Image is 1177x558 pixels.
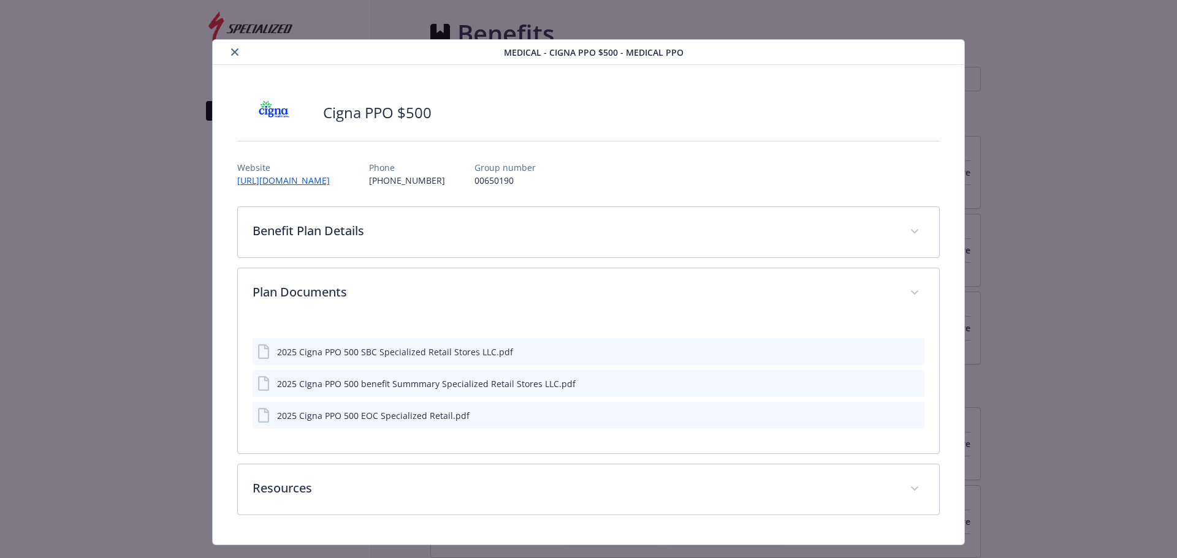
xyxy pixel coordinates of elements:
[908,345,920,358] button: preview file
[889,345,899,358] button: download file
[369,174,445,187] p: [PHONE_NUMBER]
[889,377,899,390] button: download file
[504,46,684,59] span: Medical - Cigna PPO $500 - Medical PPO
[253,222,896,240] p: Benefit Plan Details
[237,94,311,131] img: CIGNA
[474,174,536,187] p: 00650190
[474,161,536,174] p: Group number
[238,207,940,257] div: Benefit Plan Details
[889,409,899,422] button: download file
[227,45,242,59] button: close
[238,464,940,515] div: Resources
[237,175,340,186] a: [URL][DOMAIN_NAME]
[277,345,513,358] div: 2025 Cigna PPO 500 SBC Specialized Retail Stores LLC.pdf
[253,479,896,497] p: Resources
[277,409,470,422] div: 2025 Cigna PPO 500 EOC Specialized Retail.pdf
[238,268,940,319] div: Plan Documents
[323,102,432,123] h2: Cigna PPO $500
[908,409,920,422] button: preview file
[237,161,340,174] p: Website
[908,377,920,390] button: preview file
[369,161,445,174] p: Phone
[253,283,896,301] p: Plan Documents
[118,39,1059,545] div: details for plan Medical - Cigna PPO $500 - Medical PPO
[238,319,940,453] div: Plan Documents
[277,377,576,390] div: 2025 CIgna PPO 500 benefit Summmary Specialized Retail Stores LLC.pdf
